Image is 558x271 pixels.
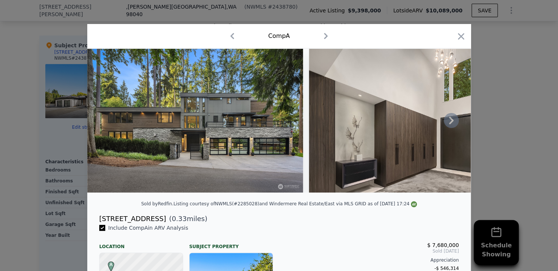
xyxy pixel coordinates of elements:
[105,225,191,231] span: Include Comp A in ARV Analysis
[434,266,459,271] span: -$ 546,314
[173,201,417,206] div: Listing courtesy of NWMLS (#2285028) and Windermere Real Estate/East via MLS GRID as of [DATE] 17:24
[166,214,207,224] span: ( miles)
[99,238,183,250] div: Location
[141,201,173,206] div: Sold by Redfin .
[99,214,166,224] div: [STREET_ADDRESS]
[268,32,290,41] div: Comp A
[285,248,459,254] span: Sold [DATE]
[309,48,525,193] img: Property Img
[87,48,303,193] img: Property Img
[189,238,273,250] div: Subject Property
[285,257,459,263] div: Appreciation
[106,261,110,266] div: A
[411,201,417,207] img: NWMLS Logo
[106,261,116,268] span: A
[427,242,459,248] span: $ 7,680,000
[172,215,187,223] span: 0.33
